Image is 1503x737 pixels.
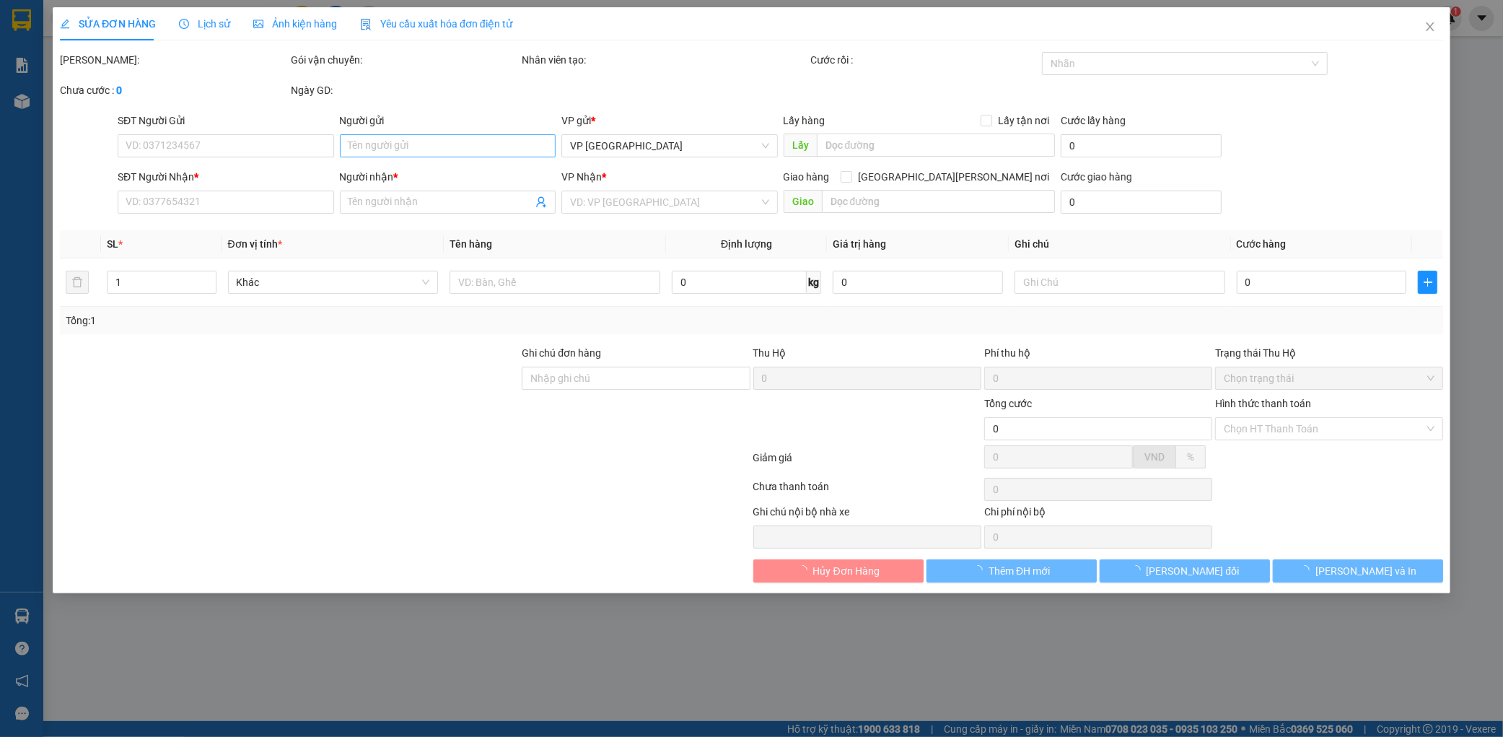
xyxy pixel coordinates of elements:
[1300,565,1315,575] span: loading
[116,84,122,96] b: 0
[253,19,263,29] span: picture
[253,18,337,30] span: Ảnh kiện hàng
[236,271,429,293] span: Khác
[60,18,156,30] span: SỬA ĐƠN HÀNG
[1237,238,1287,250] span: Cước hàng
[360,19,372,30] img: icon
[1224,367,1434,389] span: Chọn trạng thái
[291,82,519,98] div: Ngày GD:
[1146,563,1239,579] span: [PERSON_NAME] đổi
[179,18,230,30] span: Lịch sử
[561,171,602,183] span: VP Nhận
[1418,271,1437,294] button: plus
[291,52,519,68] div: Gói vận chuyển:
[179,19,189,29] span: clock-circle
[817,134,1055,157] input: Dọc đường
[813,563,880,579] span: Hủy Đơn Hàng
[752,479,983,504] div: Chưa thanh toán
[984,504,1212,526] div: Chi phí nội bộ
[1273,559,1443,583] button: [PERSON_NAME] và In
[973,565,989,575] span: loading
[561,113,778,128] div: VP gửi
[1061,191,1222,214] input: Cước giao hàng
[535,196,547,208] span: user-add
[339,169,556,185] div: Người nhận
[1410,7,1450,48] button: Close
[227,238,281,250] span: Đơn vị tính
[450,271,660,294] input: VD: Bàn, Ghế
[118,169,334,185] div: SĐT Người Nhận
[797,565,813,575] span: loading
[1315,563,1416,579] span: [PERSON_NAME] và In
[984,345,1212,367] div: Phí thu hộ
[1061,134,1222,157] input: Cước lấy hàng
[992,113,1055,128] span: Lấy tận nơi
[66,271,89,294] button: delete
[822,190,1055,213] input: Dọc đường
[1100,559,1270,583] button: [PERSON_NAME] đổi
[753,504,981,526] div: Ghi chú nội bộ nhà xe
[753,559,924,583] button: Hủy Đơn Hàng
[60,52,288,68] div: [PERSON_NAME]:
[60,82,288,98] div: Chưa cước :
[989,563,1050,579] span: Thêm ĐH mới
[1424,21,1436,32] span: close
[721,238,772,250] span: Định lượng
[1187,451,1194,463] span: %
[339,113,556,128] div: Người gửi
[753,347,786,359] span: Thu Hộ
[807,271,821,294] span: kg
[522,52,807,68] div: Nhân viên tạo:
[784,115,825,126] span: Lấy hàng
[1009,230,1231,258] th: Ghi chú
[1061,171,1132,183] label: Cước giao hàng
[852,169,1055,185] span: [GEOGRAPHIC_DATA][PERSON_NAME] nơi
[833,238,886,250] span: Giá trị hàng
[1419,276,1437,288] span: plus
[811,52,1039,68] div: Cước rồi :
[784,171,830,183] span: Giao hàng
[450,238,492,250] span: Tên hàng
[66,313,580,328] div: Tổng: 1
[1015,271,1225,294] input: Ghi Chú
[926,559,1097,583] button: Thêm ĐH mới
[1130,565,1146,575] span: loading
[107,238,118,250] span: SL
[522,347,601,359] label: Ghi chú đơn hàng
[360,18,512,30] span: Yêu cầu xuất hóa đơn điện tử
[118,113,334,128] div: SĐT Người Gửi
[1215,398,1311,409] label: Hình thức thanh toán
[784,134,817,157] span: Lấy
[1215,345,1443,361] div: Trạng thái Thu Hộ
[1144,451,1165,463] span: VND
[570,135,769,157] span: VP Mỹ Đình
[522,367,750,390] input: Ghi chú đơn hàng
[984,398,1032,409] span: Tổng cước
[1061,115,1126,126] label: Cước lấy hàng
[752,450,983,475] div: Giảm giá
[784,190,822,213] span: Giao
[60,19,70,29] span: edit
